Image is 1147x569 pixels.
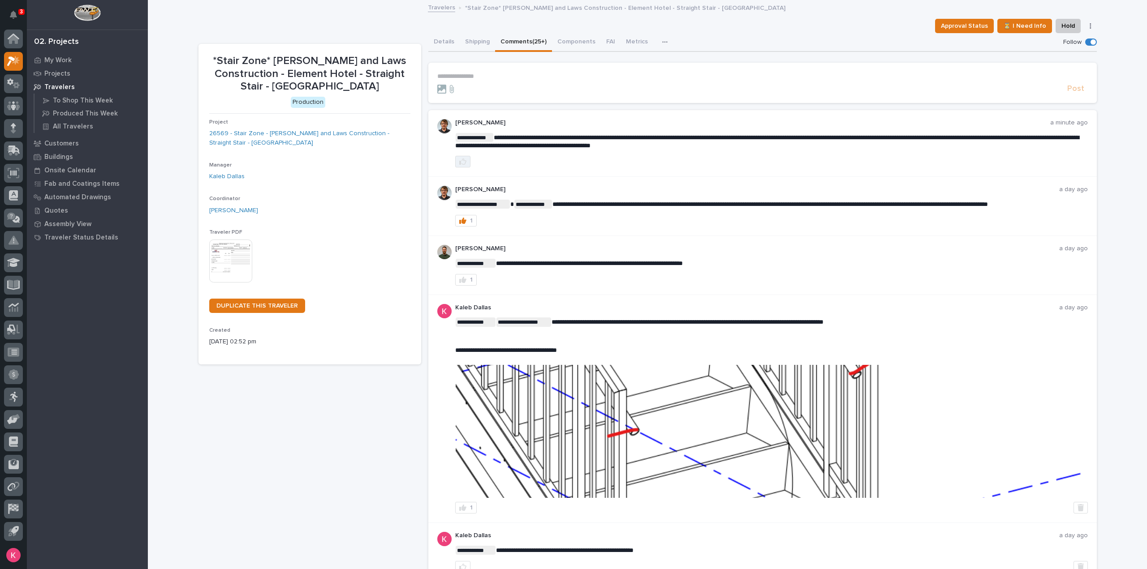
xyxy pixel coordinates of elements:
p: [PERSON_NAME] [455,119,1050,127]
div: Production [291,97,325,108]
img: AOh14GhWdCmNGdrYYOPqe-VVv6zVZj5eQYWy4aoH1XOH=s96-c [437,119,452,133]
button: Post [1064,84,1088,94]
button: Notifications [4,5,23,24]
a: DUPLICATE THIS TRAVELER [209,299,305,313]
p: My Work [44,56,72,64]
p: Quotes [44,207,68,215]
span: DUPLICATE THIS TRAVELER [216,303,298,309]
div: 1 [470,505,473,511]
button: Comments (25+) [495,33,552,52]
button: FAI [601,33,621,52]
p: Onsite Calendar [44,167,96,175]
button: users-avatar [4,546,23,565]
button: Delete post [1074,502,1088,513]
p: Automated Drawings [44,193,111,201]
div: 1 [470,218,473,224]
p: [PERSON_NAME] [455,186,1059,193]
p: *Stair Zone* [PERSON_NAME] and Laws Construction - Element Hotel - Straight Stair - [GEOGRAPHIC_D... [465,2,785,12]
button: Shipping [460,33,495,52]
a: Travelers [428,2,455,12]
p: Kaleb Dallas [455,304,1059,312]
p: Projects [44,70,70,78]
a: Quotes [27,204,148,217]
a: To Shop This Week [34,94,148,107]
p: To Shop This Week [53,97,113,105]
button: Approval Status [935,19,994,33]
span: Created [209,328,230,333]
button: 1 [455,215,477,227]
p: *Stair Zone* [PERSON_NAME] and Laws Construction - Element Hotel - Straight Stair - [GEOGRAPHIC_D... [209,55,410,93]
a: [PERSON_NAME] [209,206,258,215]
p: Traveler Status Details [44,234,118,242]
a: Produced This Week [34,107,148,120]
p: a minute ago [1050,119,1088,127]
p: Produced This Week [53,110,118,118]
span: Traveler PDF [209,230,242,235]
p: a day ago [1059,532,1088,539]
button: Hold [1056,19,1081,33]
p: [PERSON_NAME] [455,245,1059,252]
a: Customers [27,137,148,150]
button: 1 [455,274,477,286]
p: a day ago [1059,186,1088,193]
button: 1 [455,502,477,513]
a: Traveler Status Details [27,231,148,244]
p: Fab and Coatings Items [44,180,120,188]
img: AATXAJw4slNr5ea0WduZQVIpKGhdapBAGQ9xVsOeEvl5=s96-c [437,245,452,259]
span: Post [1067,84,1084,94]
p: a day ago [1059,304,1088,312]
p: All Travelers [53,123,93,131]
span: Manager [209,163,232,168]
a: Automated Drawings [27,190,148,204]
p: [DATE] 02:52 pm [209,337,410,347]
p: Buildings [44,153,73,161]
img: ACg8ocJFQJZtOpq0mXhEl6L5cbQXDkmdPAf0fdoBPnlMfqfX=s96-c [437,532,452,546]
p: Travelers [44,83,75,91]
a: My Work [27,53,148,67]
a: Kaleb Dallas [209,172,245,181]
span: Project [209,120,228,125]
span: Coordinator [209,196,240,201]
p: 3 [20,9,23,15]
a: Onsite Calendar [27,163,148,177]
p: Follow [1063,39,1082,46]
a: Buildings [27,150,148,163]
div: 1 [470,277,473,283]
button: like this post [455,156,470,167]
img: Workspace Logo [74,4,100,21]
div: Notifications3 [11,11,23,25]
p: Kaleb Dallas [455,532,1059,539]
button: ⏳ I Need Info [997,19,1052,33]
p: Customers [44,140,79,148]
img: AOh14GhWdCmNGdrYYOPqe-VVv6zVZj5eQYWy4aoH1XOH=s96-c [437,186,452,200]
a: 26569 - Stair Zone - [PERSON_NAME] and Laws Construction - Straight Stair - [GEOGRAPHIC_DATA] [209,129,410,148]
a: Fab and Coatings Items [27,177,148,190]
a: Projects [27,67,148,80]
span: ⏳ I Need Info [1003,21,1046,31]
div: 02. Projects [34,37,79,47]
button: Metrics [621,33,653,52]
span: Hold [1061,21,1075,31]
button: Details [428,33,460,52]
a: Assembly View [27,217,148,231]
img: ACg8ocJFQJZtOpq0mXhEl6L5cbQXDkmdPAf0fdoBPnlMfqfX=s96-c [437,304,452,318]
a: Travelers [27,80,148,94]
span: Approval Status [941,21,988,31]
a: All Travelers [34,120,148,133]
button: Components [552,33,601,52]
p: Assembly View [44,220,91,228]
p: a day ago [1059,245,1088,252]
